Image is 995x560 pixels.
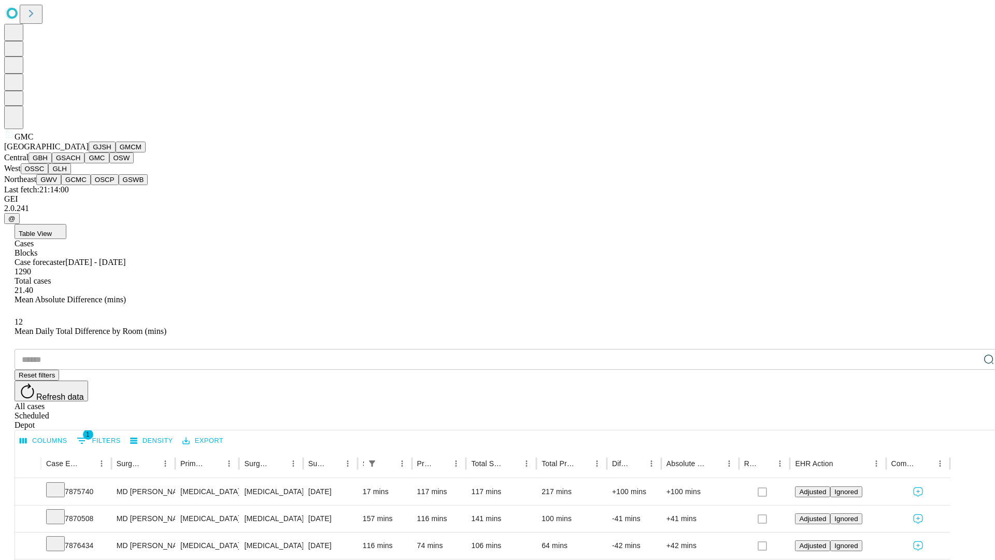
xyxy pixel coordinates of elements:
[612,533,656,559] div: -42 mins
[417,479,461,505] div: 117 mins
[19,230,52,237] span: Table View
[795,459,833,468] div: EHR Action
[244,479,297,505] div: [MEDICAL_DATA] LEG THROUGH [MEDICAL_DATA] AND [MEDICAL_DATA]
[644,456,659,471] button: Menu
[799,515,826,523] span: Adjusted
[222,456,236,471] button: Menu
[46,506,106,532] div: 7870508
[180,433,226,449] button: Export
[722,456,736,471] button: Menu
[417,506,461,532] div: 116 mins
[80,456,94,471] button: Sort
[666,533,734,559] div: +42 mins
[365,456,379,471] button: Show filters
[15,317,23,326] span: 12
[15,381,88,401] button: Refresh data
[612,459,629,468] div: Difference
[799,542,826,550] span: Adjusted
[834,542,858,550] span: Ignored
[363,506,407,532] div: 157 mins
[918,456,933,471] button: Sort
[4,185,69,194] span: Last fetch: 21:14:00
[4,164,21,173] span: West
[180,506,234,532] div: [MEDICAL_DATA]
[612,506,656,532] div: -41 mins
[744,459,758,468] div: Resolved in EHR
[891,459,917,468] div: Comments
[15,258,65,267] span: Case forecaster
[630,456,644,471] button: Sort
[4,204,991,213] div: 2.0.241
[795,513,830,524] button: Adjusted
[15,286,33,295] span: 21.40
[20,510,36,528] button: Expand
[20,537,36,555] button: Expand
[363,459,364,468] div: Scheduled In Room Duration
[471,506,531,532] div: 141 mins
[116,142,146,152] button: GMCM
[542,533,602,559] div: 64 mins
[542,479,602,505] div: 217 mins
[834,456,849,471] button: Sort
[127,433,176,449] button: Density
[799,488,826,496] span: Adjusted
[4,213,20,224] button: @
[21,163,49,174] button: OSSC
[340,456,355,471] button: Menu
[869,456,884,471] button: Menu
[180,479,234,505] div: [MEDICAL_DATA]
[286,456,301,471] button: Menu
[158,456,173,471] button: Menu
[471,479,531,505] div: 117 mins
[19,371,55,379] span: Reset filters
[244,459,270,468] div: Surgery Name
[308,459,325,468] div: Surgery Date
[666,459,706,468] div: Absolute Difference
[144,456,158,471] button: Sort
[46,459,79,468] div: Case Epic Id
[4,194,991,204] div: GEI
[17,433,70,449] button: Select columns
[666,479,734,505] div: +100 mins
[830,486,862,497] button: Ignored
[308,479,352,505] div: [DATE]
[519,456,534,471] button: Menu
[61,174,91,185] button: GCMC
[707,456,722,471] button: Sort
[417,533,461,559] div: 74 mins
[363,533,407,559] div: 116 mins
[449,456,463,471] button: Menu
[94,456,109,471] button: Menu
[15,295,126,304] span: Mean Absolute Difference (mins)
[84,152,109,163] button: GMC
[542,506,602,532] div: 100 mins
[471,533,531,559] div: 106 mins
[20,483,36,501] button: Expand
[4,153,29,162] span: Central
[363,479,407,505] div: 17 mins
[119,174,148,185] button: GSWB
[434,456,449,471] button: Sort
[117,506,170,532] div: MD [PERSON_NAME] [PERSON_NAME] Md
[83,429,93,440] span: 1
[666,506,734,532] div: +41 mins
[834,515,858,523] span: Ignored
[758,456,773,471] button: Sort
[89,142,116,152] button: GJSH
[272,456,286,471] button: Sort
[590,456,604,471] button: Menu
[36,174,61,185] button: GWV
[542,459,574,468] div: Total Predicted Duration
[46,479,106,505] div: 7875740
[308,506,352,532] div: [DATE]
[117,459,143,468] div: Surgeon Name
[830,513,862,524] button: Ignored
[830,540,862,551] button: Ignored
[65,258,125,267] span: [DATE] - [DATE]
[180,533,234,559] div: [MEDICAL_DATA]
[15,267,31,276] span: 1290
[4,175,36,184] span: Northeast
[109,152,134,163] button: OSW
[933,456,947,471] button: Menu
[244,533,297,559] div: [MEDICAL_DATA] SKIN [MEDICAL_DATA] AND MUSCLE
